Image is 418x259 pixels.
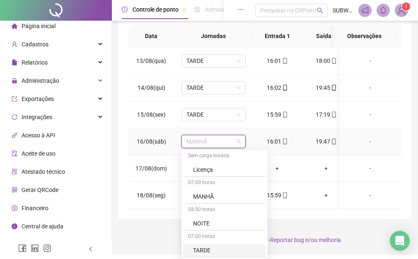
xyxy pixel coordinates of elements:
span: sync [12,114,17,120]
span: clock-circle [122,7,128,12]
span: TARDE [186,55,241,67]
span: mobile [281,139,288,144]
div: 18:00 [308,56,344,65]
span: user-add [12,41,17,47]
div: 17:19 [308,110,344,119]
span: TARDE [186,108,241,121]
th: Data [128,25,174,48]
span: Atestado técnico [22,168,65,175]
div: - [346,137,395,146]
div: 15:59 [259,110,295,119]
span: 13/08(qua) [136,58,166,64]
div: NOITE [183,217,266,230]
span: Observações [340,31,389,41]
span: lock [12,78,17,84]
span: Integrações [22,114,52,120]
span: mobile [330,58,337,64]
span: home [12,23,17,29]
span: file [12,60,17,65]
div: 19:47 [308,137,344,146]
span: file-done [194,7,200,12]
span: bell [379,7,387,14]
span: mobile [330,112,337,118]
div: 19:45 [308,83,344,92]
span: SUBWAY [333,6,353,15]
sup: Atualize o seu contato no menu Meus Dados [402,2,410,11]
span: 14/08(qui) [138,84,165,91]
div: 07:00 horas [183,230,266,244]
span: mobile [281,85,288,91]
div: - [346,164,395,173]
div: Licença [193,165,261,174]
span: Controle de ponto [133,6,179,13]
span: Gerar QRCode [22,187,58,193]
span: 17/08(dom) [135,165,167,172]
span: solution [12,169,17,175]
span: mobile [281,112,288,118]
div: TARDE [193,246,261,255]
div: NOITE [193,219,261,228]
span: 18/08(seg) [137,192,166,199]
span: notification [361,7,369,14]
div: - [346,110,395,119]
div: Open Intercom Messenger [390,231,410,251]
th: Observações [333,25,395,48]
div: 07:00 horas [183,177,266,190]
span: Aceite de uso [22,150,56,157]
th: Saída 1 [302,25,350,48]
span: facebook [18,244,27,252]
span: Exportações [22,96,54,102]
span: 1 [405,4,408,10]
span: api [12,132,17,138]
span: qrcode [12,187,17,193]
span: audit [12,151,17,156]
span: mobile [281,58,288,64]
span: dollar [12,205,17,211]
div: + [308,191,344,200]
div: 16:02 [259,83,295,92]
div: - [346,83,395,92]
span: search [317,7,323,14]
span: Página inicial [22,23,56,29]
div: - [346,191,395,200]
div: 16:01 [259,137,295,146]
span: Central de ajuda [22,223,63,230]
span: mobile [330,139,337,144]
div: + [259,164,295,173]
span: Admissão digital [205,6,248,13]
span: Administração [22,77,59,84]
span: mobile [330,85,337,91]
span: 15/08(sex) [137,111,166,118]
span: Reportar bug e/ou melhoria [270,237,341,243]
th: Jornadas [174,25,253,48]
span: instagram [43,244,51,252]
th: Entrada 1 [253,25,302,48]
span: linkedin [31,244,39,252]
div: MANHÃ [183,190,266,204]
span: mobile [281,192,288,198]
span: Financeiro [22,205,48,211]
span: info-circle [12,223,17,229]
div: 15:59 [259,191,295,200]
img: 7526 [395,4,408,17]
span: MANHÃ [186,135,241,148]
div: MANHÃ [193,192,261,201]
div: 08:50 horas [183,204,266,217]
div: TARDE [183,244,266,257]
span: 16/08(sáb) [137,138,166,145]
span: TARDE [186,82,241,94]
div: Sem carga horária [183,150,266,163]
span: export [12,96,17,102]
div: - [346,56,395,65]
span: Acesso à API [22,132,55,139]
div: + [308,164,344,173]
span: left [88,246,94,252]
span: Cadastros [22,41,48,48]
div: Licença [183,163,266,177]
div: 16:01 [259,56,295,65]
footer: QRPoint © 2025 - 2.90.5 - [112,225,418,254]
span: pushpin [182,7,187,12]
span: ellipsis [238,7,244,12]
span: Relatórios [22,59,48,66]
